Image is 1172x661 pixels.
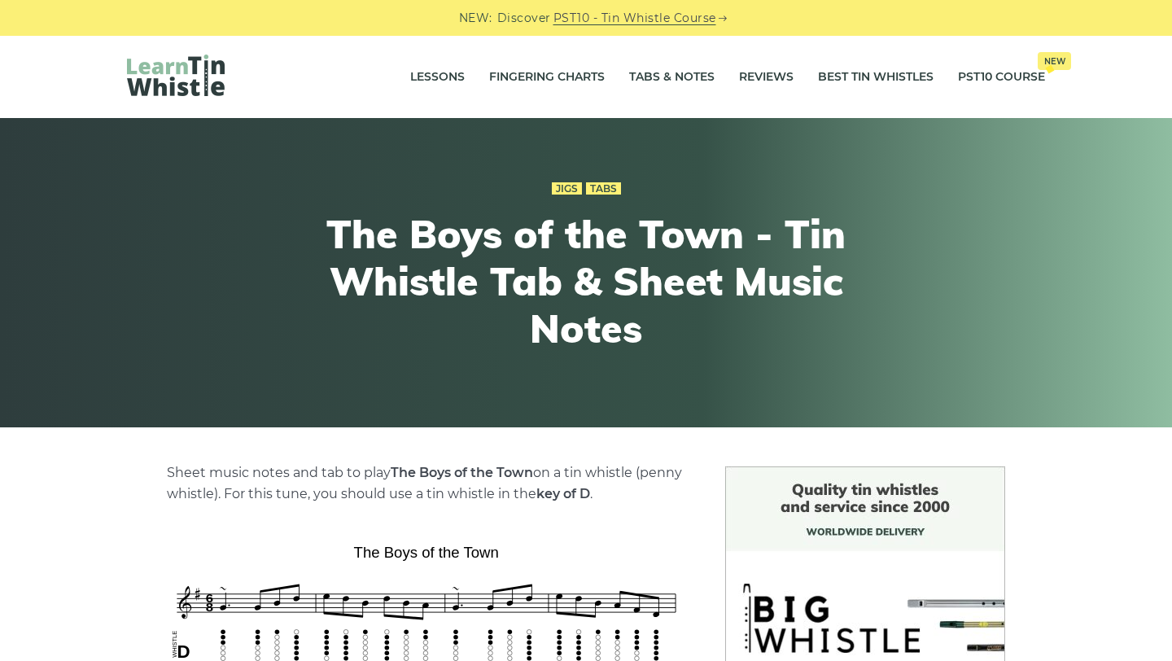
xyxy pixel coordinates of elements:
p: Sheet music notes and tab to play on a tin whistle (penny whistle). For this tune, you should use... [167,462,686,505]
a: Tabs [586,182,621,195]
strong: The Boys of the Town [391,465,533,480]
a: Fingering Charts [489,57,605,98]
a: Reviews [739,57,794,98]
img: LearnTinWhistle.com [127,55,225,96]
a: Jigs [552,182,582,195]
span: New [1038,52,1071,70]
a: Best Tin Whistles [818,57,934,98]
a: Tabs & Notes [629,57,715,98]
a: PST10 CourseNew [958,57,1045,98]
a: Lessons [410,57,465,98]
h1: The Boys of the Town - Tin Whistle Tab & Sheet Music Notes [286,211,886,352]
strong: key of D [536,486,590,501]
